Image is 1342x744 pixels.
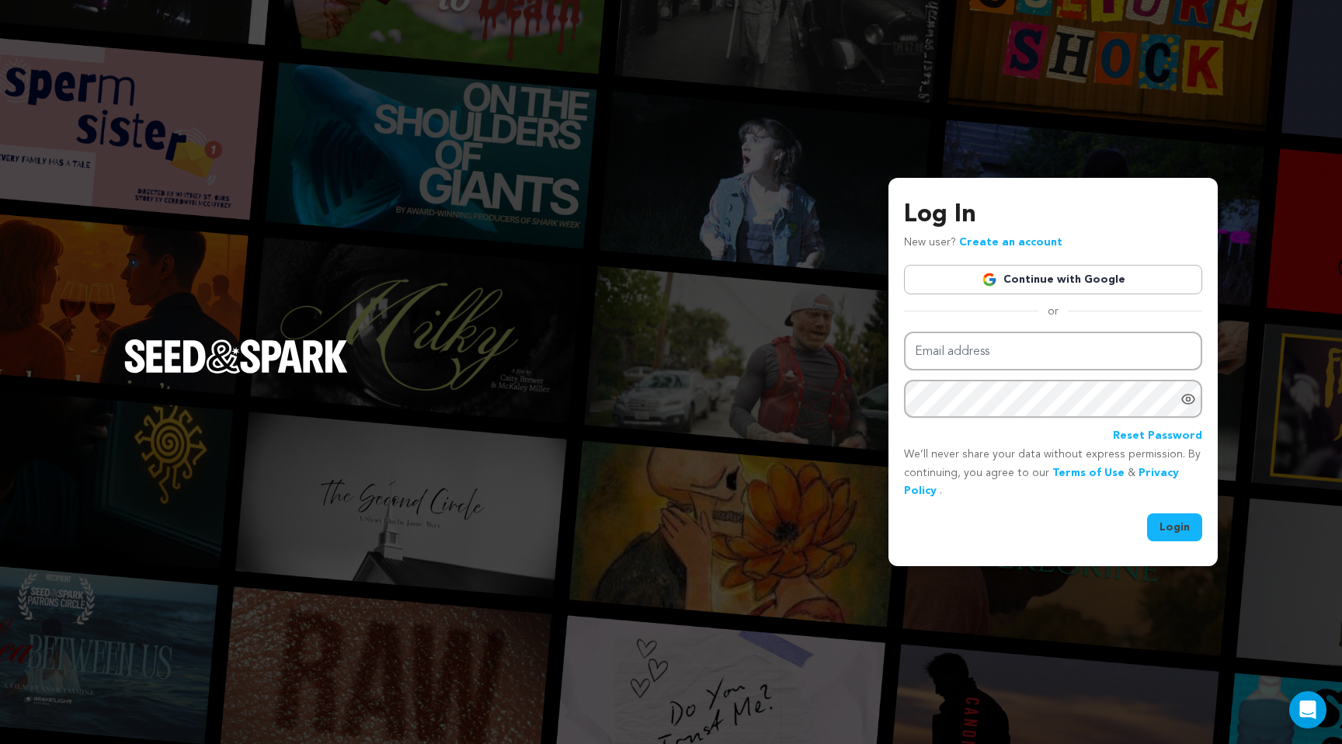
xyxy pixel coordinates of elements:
a: Seed&Spark Homepage [124,339,348,405]
a: Continue with Google [904,265,1202,294]
p: New user? [904,234,1062,252]
img: Seed&Spark Logo [124,339,348,374]
p: We’ll never share your data without express permission. By continuing, you agree to our & . [904,446,1202,501]
img: Google logo [982,272,997,287]
button: Login [1147,513,1202,541]
div: Open Intercom Messenger [1289,691,1326,728]
h3: Log In [904,196,1202,234]
a: Reset Password [1113,427,1202,446]
a: Show password as plain text. Warning: this will display your password on the screen. [1180,391,1196,407]
a: Create an account [959,237,1062,248]
span: or [1038,304,1068,319]
a: Terms of Use [1052,468,1125,478]
input: Email address [904,332,1202,371]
